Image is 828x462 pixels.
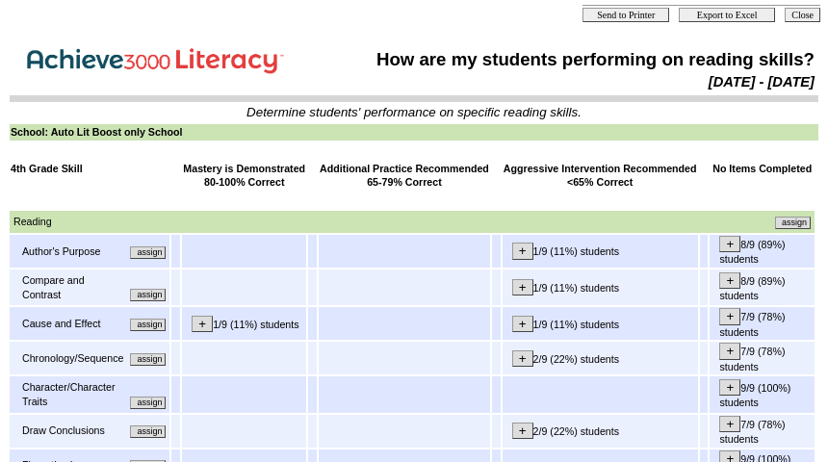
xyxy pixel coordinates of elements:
td: 1/9 (11%) students [503,307,698,340]
input: Assign additional materials that assess this skill. [130,425,166,438]
input: + [512,423,533,439]
input: Close [785,8,820,22]
td: Mastery is Demonstrated 80-100% Correct [182,161,306,191]
td: How are my students performing on reading skills? [333,48,815,71]
td: Aggressive Intervention Recommended <65% Correct [503,161,698,191]
td: Reading [13,214,410,230]
input: + [719,236,740,252]
input: + [512,350,533,367]
td: Author's Purpose [21,244,124,260]
input: Assign additional materials that assess this skill. [775,217,811,229]
td: 7/9 (78%) students [710,307,815,340]
td: School: Auto Lit Boost only School [10,124,818,141]
td: 4th Grade Skill [10,161,169,191]
td: 1/9 (11%) students [503,235,698,268]
input: + [719,379,740,396]
input: Send to Printer [582,8,669,22]
input: Assign additional materials that assess this skill. [130,289,166,301]
input: + [512,243,533,259]
td: [DATE] - [DATE] [333,73,815,90]
input: Assign additional materials that assess this skill. [130,246,166,259]
td: Cause and Effect [21,316,124,332]
td: 9/9 (100%) students [710,376,815,412]
td: 7/9 (78%) students [710,415,815,448]
td: Character/Character Traits [21,379,124,409]
td: Determine students' performance on specific reading skills. [11,105,817,119]
td: 1/9 (11%) students [503,269,698,305]
input: + [512,279,533,295]
input: + [719,308,740,324]
td: Chronology/Sequence [21,350,124,367]
input: + [719,343,740,359]
input: Assign additional materials that assess this skill. [130,397,166,409]
input: + [719,416,740,432]
td: Compare and Contrast [21,272,124,302]
td: 7/9 (78%) students [710,342,815,374]
img: Achieve3000 Reports Logo [13,38,302,79]
td: 8/9 (89%) students [710,269,815,305]
td: No Items Completed [710,161,815,191]
input: + [719,272,740,289]
input: Export to Excel [679,8,775,22]
td: 8/9 (89%) students [710,235,815,268]
input: + [512,316,533,332]
input: + [192,316,213,332]
td: 2/9 (22%) students [503,415,698,448]
td: 1/9 (11%) students [182,307,306,340]
input: Assign additional materials that assess this skill. [130,319,166,331]
img: spacer.gif [11,193,12,208]
td: 2/9 (22%) students [503,342,698,374]
td: Additional Practice Recommended 65-79% Correct [319,161,490,191]
td: Draw Conclusions [21,423,118,439]
input: Assign additional materials that assess this skill. [130,353,166,366]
